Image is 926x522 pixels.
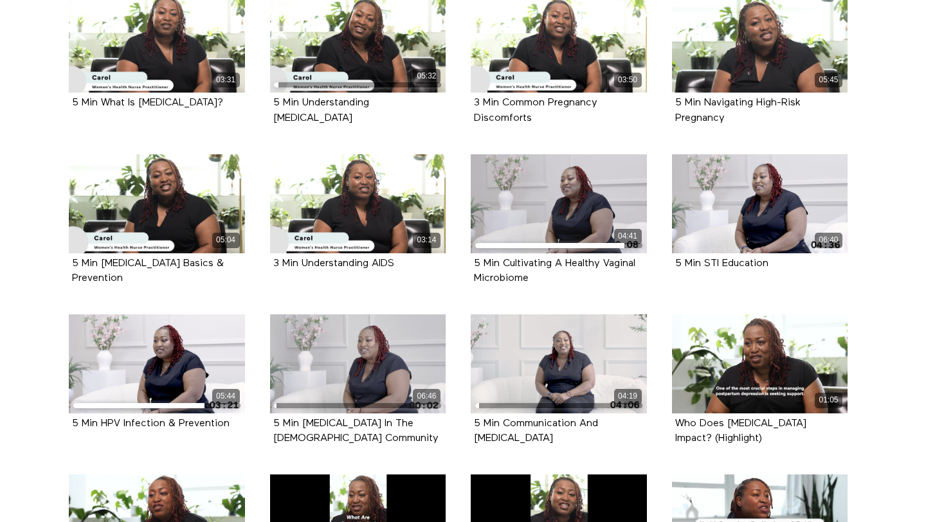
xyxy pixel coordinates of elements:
[413,389,440,404] div: 06:46
[270,154,446,253] a: 3 Min Understanding AIDS 03:14
[72,419,230,429] strong: 5 Min HPV Infection & Prevention
[614,229,642,244] div: 04:41
[273,419,439,443] a: 5 Min [MEDICAL_DATA] In The [DEMOGRAPHIC_DATA] Community
[675,419,806,444] strong: Who Does Postpartum Depression Impact? (Highlight)
[675,419,806,443] a: Who Does [MEDICAL_DATA] Impact? (Highlight)
[815,73,842,87] div: 05:45
[614,73,642,87] div: 03:50
[672,154,848,253] a: 5 Min STI Education 06:40
[69,154,245,253] a: 5 Min HIV Basics & Prevention 05:04
[474,258,635,283] strong: 5 Min Cultivating A Healthy Vaginal Microbiome
[69,314,245,413] a: 5 Min HPV Infection & Prevention 05:44
[815,393,842,408] div: 01:05
[212,389,240,404] div: 05:44
[72,98,223,108] strong: 5 Min What Is Cervical Cancer?
[273,98,369,122] a: 5 Min Understanding [MEDICAL_DATA]
[273,258,394,268] a: 3 Min Understanding AIDS
[72,258,224,283] a: 5 Min [MEDICAL_DATA] Basics & Prevention
[471,154,647,253] a: 5 Min Cultivating A Healthy Vaginal Microbiome 04:41
[273,258,394,269] strong: 3 Min Understanding AIDS
[675,98,801,122] a: 5 Min Navigating High-Risk Pregnancy
[672,314,848,413] a: Who Does Postpartum Depression Impact? (Highlight) 01:05
[72,258,224,283] strong: 5 Min HIV Basics & Prevention
[273,419,439,444] strong: 5 Min Safe Sex In The LGBTQ+ Community
[675,258,768,269] strong: 5 Min STI Education
[474,98,597,123] strong: 3 Min Common Pregnancy Discomforts
[212,73,240,87] div: 03:31
[474,258,635,283] a: 5 Min Cultivating A Healthy Vaginal Microbiome
[815,233,842,248] div: 06:40
[413,233,440,248] div: 03:14
[675,98,801,123] strong: 5 Min Navigating High-Risk Pregnancy
[273,98,369,123] strong: 5 Min Understanding Postpartum Depression
[270,314,446,413] a: 5 Min Safe Sex In The LGBTQ+ Community 06:46
[72,419,230,428] a: 5 Min HPV Infection & Prevention
[474,98,597,122] a: 3 Min Common Pregnancy Discomforts
[212,233,240,248] div: 05:04
[675,258,768,268] a: 5 Min STI Education
[413,69,440,84] div: 05:32
[72,98,223,107] a: 5 Min What Is [MEDICAL_DATA]?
